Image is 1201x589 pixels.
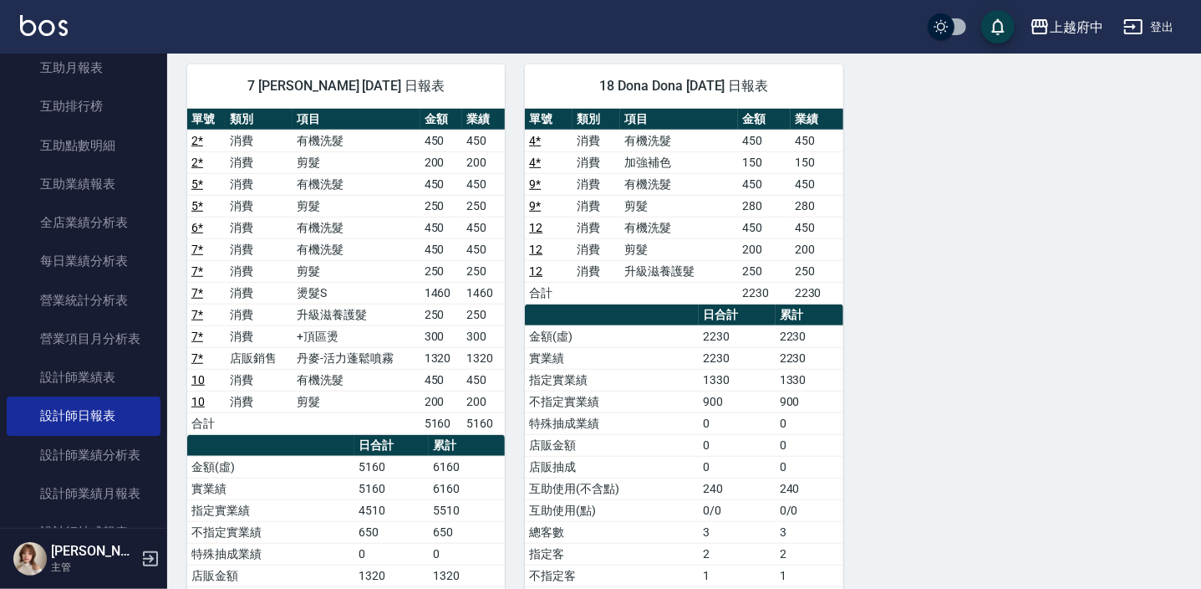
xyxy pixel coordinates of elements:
[573,217,620,238] td: 消費
[573,151,620,173] td: 消費
[525,478,699,499] td: 互助使用(不含點)
[776,434,843,456] td: 0
[620,195,738,217] td: 剪髮
[226,260,293,282] td: 消費
[525,109,842,305] table: a dense table
[525,347,699,369] td: 實業績
[699,347,776,369] td: 2230
[187,478,354,499] td: 實業績
[776,369,843,391] td: 1330
[293,391,420,412] td: 剪髮
[20,15,68,36] img: Logo
[699,305,776,326] th: 日合計
[525,391,699,412] td: 不指定實業績
[51,543,136,560] h5: [PERSON_NAME]
[226,109,293,131] th: 類別
[791,151,843,173] td: 150
[573,130,620,151] td: 消費
[7,436,160,474] a: 設計師業績分析表
[699,456,776,478] td: 0
[420,347,463,369] td: 1320
[699,499,776,521] td: 0/0
[776,499,843,521] td: 0/0
[7,281,160,320] a: 營業統計分析表
[429,478,506,499] td: 6160
[354,521,428,543] td: 650
[7,49,160,87] a: 互助月報表
[51,560,136,575] p: 主管
[620,217,738,238] td: 有機洗髮
[226,391,293,412] td: 消費
[420,151,463,173] td: 200
[699,478,776,499] td: 240
[620,238,738,260] td: 剪髮
[462,109,505,131] th: 業績
[420,173,463,195] td: 450
[776,347,843,369] td: 2230
[293,260,420,282] td: 剪髮
[420,130,463,151] td: 450
[429,565,506,586] td: 1320
[776,521,843,543] td: 3
[226,238,293,260] td: 消費
[420,304,463,325] td: 250
[7,126,160,165] a: 互助點數明細
[187,456,354,478] td: 金額(虛)
[7,397,160,435] a: 設計師日報表
[462,369,505,391] td: 450
[429,521,506,543] td: 650
[7,358,160,397] a: 設計師業績表
[420,238,463,260] td: 450
[791,238,843,260] td: 200
[187,109,505,435] table: a dense table
[525,325,699,347] td: 金額(虛)
[791,109,843,131] th: 業績
[791,173,843,195] td: 450
[776,543,843,565] td: 2
[420,369,463,391] td: 450
[293,217,420,238] td: 有機洗髮
[293,173,420,195] td: 有機洗髮
[620,130,738,151] td: 有機洗髮
[529,221,542,234] a: 12
[462,195,505,217] td: 250
[1050,17,1103,38] div: 上越府中
[776,478,843,499] td: 240
[420,217,463,238] td: 450
[462,325,505,347] td: 300
[187,412,226,434] td: 合計
[293,347,420,369] td: 丹麥-活力蓬鬆噴霧
[293,369,420,391] td: 有機洗髮
[13,542,47,576] img: Person
[776,391,843,412] td: 900
[462,304,505,325] td: 250
[776,412,843,434] td: 0
[191,395,205,408] a: 10
[420,282,463,304] td: 1460
[429,543,506,565] td: 0
[226,151,293,173] td: 消費
[738,238,791,260] td: 200
[7,165,160,203] a: 互助業績報表
[354,565,428,586] td: 1320
[293,109,420,131] th: 項目
[525,456,699,478] td: 店販抽成
[791,282,843,304] td: 2230
[462,151,505,173] td: 200
[420,412,463,434] td: 5160
[207,78,485,95] span: 7 [PERSON_NAME] [DATE] 日報表
[462,130,505,151] td: 450
[226,304,293,325] td: 消費
[226,217,293,238] td: 消費
[429,456,506,478] td: 6160
[525,499,699,521] td: 互助使用(點)
[791,195,843,217] td: 280
[738,282,791,304] td: 2230
[293,238,420,260] td: 有機洗髮
[462,217,505,238] td: 450
[226,347,293,369] td: 店販銷售
[981,10,1015,44] button: save
[620,173,738,195] td: 有機洗髮
[293,304,420,325] td: 升級滋養護髮
[776,565,843,586] td: 1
